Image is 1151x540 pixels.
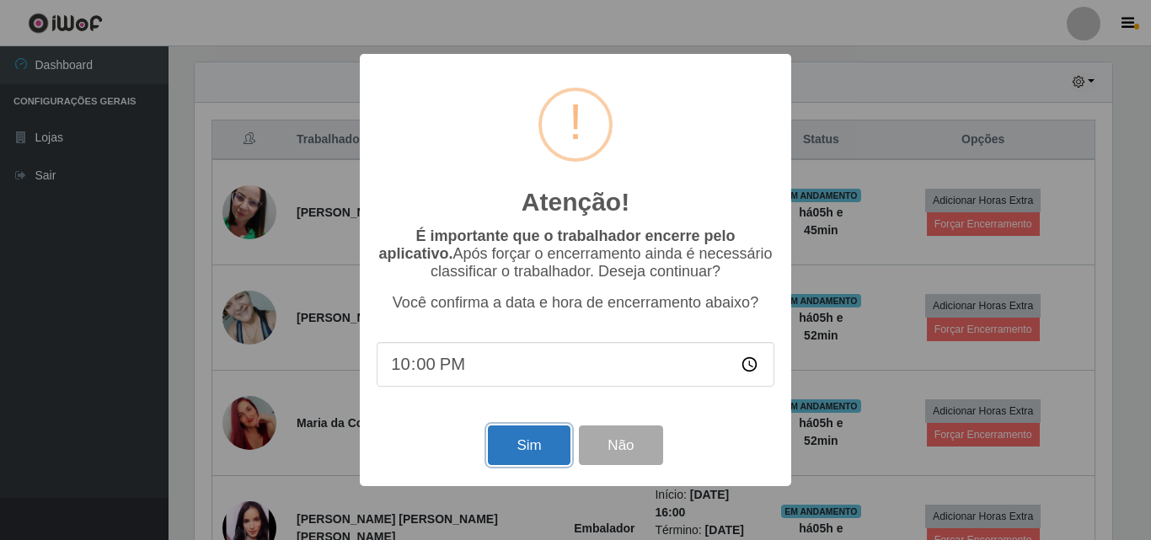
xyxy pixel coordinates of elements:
[522,187,629,217] h2: Atenção!
[377,227,774,281] p: Após forçar o encerramento ainda é necessário classificar o trabalhador. Deseja continuar?
[377,294,774,312] p: Você confirma a data e hora de encerramento abaixo?
[488,425,570,465] button: Sim
[579,425,662,465] button: Não
[378,227,735,262] b: É importante que o trabalhador encerre pelo aplicativo.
